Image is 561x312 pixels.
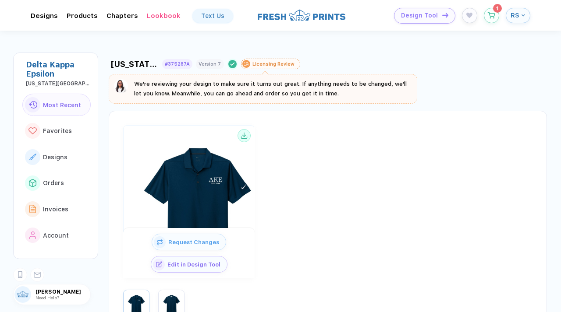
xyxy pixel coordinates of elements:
[22,94,91,116] button: link to iconMost Recent
[43,154,67,161] span: Designs
[151,256,227,273] button: iconEdit in Design Tool
[153,259,165,270] img: icon
[401,12,438,19] span: Design Tool
[28,127,37,135] img: link to icon
[43,232,69,239] span: Account
[154,236,166,248] img: icon
[258,8,345,22] img: logo
[199,61,221,67] div: Version 7
[14,286,31,303] img: user profile
[29,231,36,239] img: link to icon
[192,9,233,23] a: Text Us
[107,12,138,20] div: ChaptersToggle dropdown menu chapters
[43,179,64,186] span: Orders
[111,60,159,69] div: [US_STATE] Tech University : [PERSON_NAME]
[22,146,91,168] button: link to iconDesigns
[147,12,181,20] div: Lookbook
[394,8,455,24] button: Design Toolicon
[43,102,81,109] span: Most Recent
[134,81,407,97] span: We're reviewing your design to make sure it turns out great. If anything needs to be changed, we'...
[165,61,190,67] div: #375287A
[22,172,91,195] button: link to iconOrders
[22,198,91,221] button: link to iconInvoices
[152,234,226,250] button: iconRequest Changes
[201,12,224,19] div: Text Us
[26,60,91,78] div: Delta Kappa Epsilon
[114,79,412,98] button: We're reviewing your design to make sure it turns out great. If anything needs to be changed, we'...
[31,12,58,20] div: DesignsToggle dropdown menu
[67,12,98,20] div: ProductsToggle dropdown menu
[165,261,227,268] span: Edit in Design Tool
[22,119,91,142] button: link to iconFavorites
[43,206,68,213] span: Invoices
[493,4,502,13] sup: 1
[252,61,295,67] div: Licensing Review
[506,8,530,23] button: RS
[511,11,519,19] span: RS
[496,6,498,11] span: 1
[166,239,226,245] span: Request Changes
[127,127,267,267] img: c771653a-081c-4ca6-9e17-5ff0dba46a89_nt_front_1756846971997.jpg
[442,13,448,18] img: icon
[36,289,90,295] span: [PERSON_NAME]
[26,81,91,87] div: Texas Tech University
[43,127,72,134] span: Favorites
[147,12,181,20] div: LookbookToggle dropdown menu chapters
[36,295,59,300] span: Need Help?
[29,179,36,187] img: link to icon
[29,154,36,160] img: link to icon
[114,79,128,93] img: sophie
[28,101,37,109] img: link to icon
[29,205,36,213] img: link to icon
[22,224,91,247] button: link to iconAccount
